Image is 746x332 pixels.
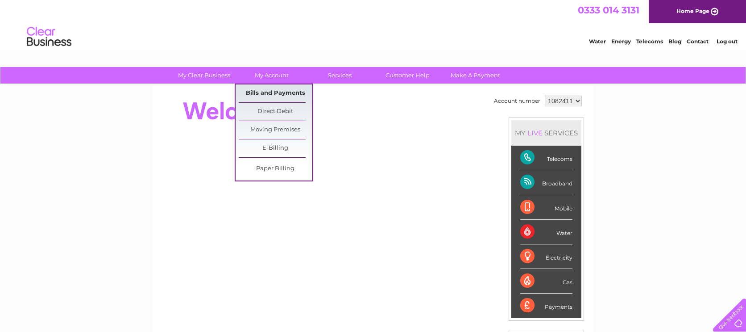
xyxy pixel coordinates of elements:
[520,244,572,269] div: Electricity
[239,139,312,157] a: E-Billing
[235,67,309,84] a: My Account
[520,269,572,294] div: Gas
[611,38,631,45] a: Energy
[303,67,377,84] a: Services
[717,38,738,45] a: Log out
[163,5,584,43] div: Clear Business is a trading name of Verastar Limited (registered in [GEOGRAPHIC_DATA] No. 3667643...
[492,93,543,109] td: Account number
[687,38,709,45] a: Contact
[589,38,606,45] a: Water
[167,67,241,84] a: My Clear Business
[520,294,572,318] div: Payments
[578,4,639,16] a: 0333 014 3131
[668,38,681,45] a: Blog
[520,146,572,170] div: Telecoms
[520,170,572,195] div: Broadband
[239,121,312,139] a: Moving Premises
[526,129,544,137] div: LIVE
[636,38,663,45] a: Telecoms
[239,84,312,102] a: Bills and Payments
[371,67,444,84] a: Customer Help
[520,220,572,244] div: Water
[511,120,581,146] div: MY SERVICES
[439,67,512,84] a: Make A Payment
[520,195,572,220] div: Mobile
[239,160,312,178] a: Paper Billing
[239,103,312,121] a: Direct Debit
[26,23,72,50] img: logo.png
